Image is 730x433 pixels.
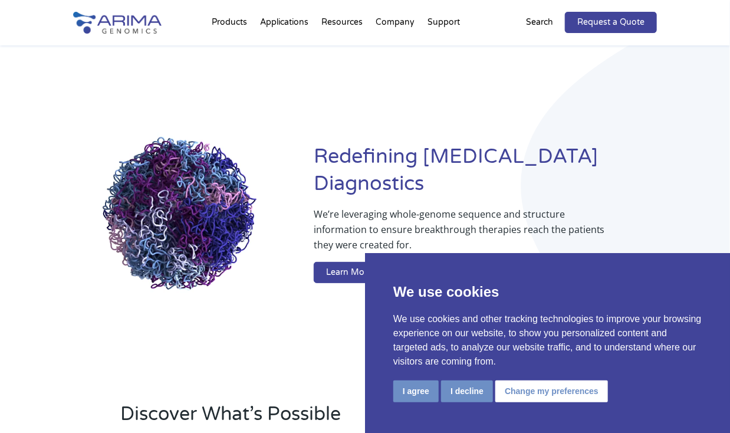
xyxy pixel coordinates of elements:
[526,15,553,30] p: Search
[393,281,702,303] p: We use cookies
[565,12,657,33] a: Request a Quote
[393,380,439,402] button: I agree
[495,380,608,402] button: Change my preferences
[314,206,610,262] p: We’re leveraging whole-genome sequence and structure information to ensure breakthrough therapies...
[314,143,657,206] h1: Redefining [MEDICAL_DATA] Diagnostics
[314,262,384,283] a: Learn More
[393,312,702,369] p: We use cookies and other tracking technologies to improve your browsing experience on our website...
[73,12,162,34] img: Arima-Genomics-logo
[441,380,493,402] button: I decline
